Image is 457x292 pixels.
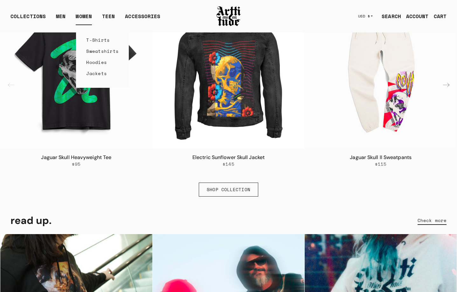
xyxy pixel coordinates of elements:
[56,12,66,25] a: MEN
[72,161,81,167] span: $95
[125,12,160,25] div: ACCESSORIES
[354,9,377,23] button: USD $
[350,154,412,161] a: Jaguar Skull II Sweatpants
[5,12,165,25] ul: Main navigation
[439,77,454,93] div: Next slide
[434,12,447,20] div: CART
[401,10,429,23] a: ACCOUNT
[375,161,387,167] span: $115
[86,68,119,79] a: Jackets
[418,213,447,227] a: Check more
[223,161,234,167] span: $145
[10,214,52,227] h2: read up.
[102,12,115,25] a: TEEN
[216,5,241,27] img: Arttitude
[199,183,258,197] a: SHOP COLLECTION
[86,34,119,45] a: T-Shirts
[76,12,92,25] a: WOMEN
[86,57,119,68] a: Hoodies
[10,12,46,25] div: COLLECTIONS
[192,154,265,161] a: Electric Sunflower Skull Jacket
[429,10,447,23] a: Open cart
[377,10,401,23] a: SEARCH
[358,14,370,19] span: USD $
[86,45,119,57] a: Sweatshirts
[41,154,111,161] a: Jaguar Skull Heavyweight Tee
